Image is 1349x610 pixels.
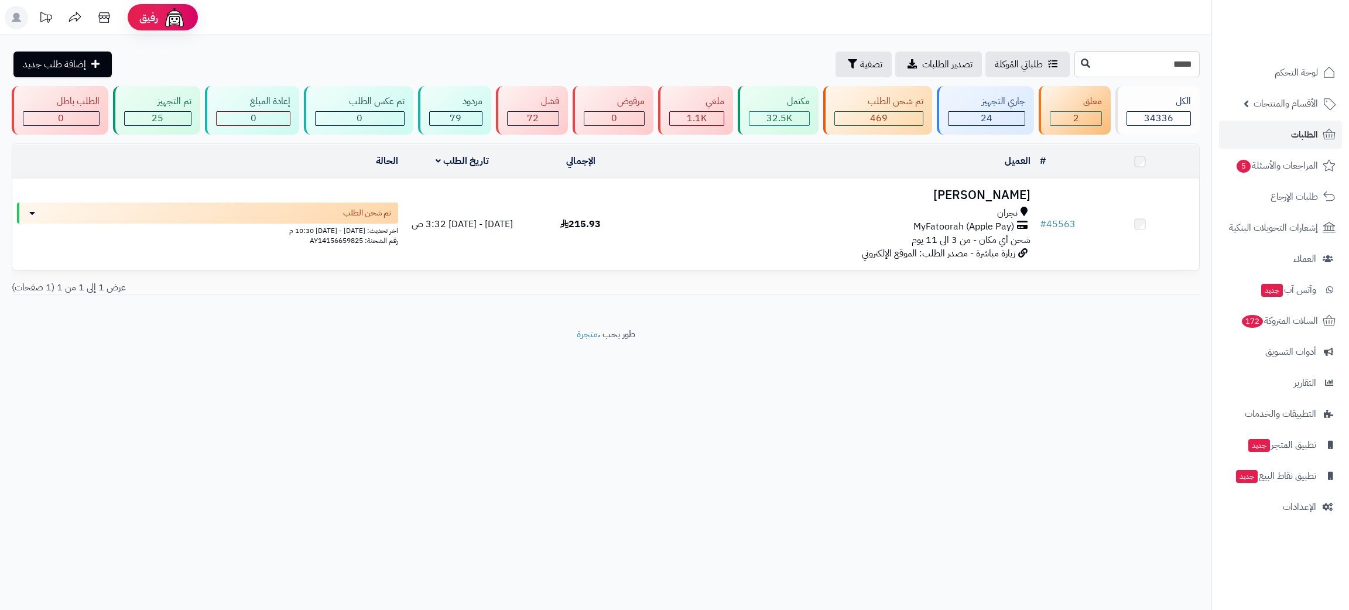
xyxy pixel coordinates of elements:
[31,6,60,32] a: تحديثات المنصة
[1235,468,1316,484] span: تطبيق نقاط البيع
[1219,245,1342,273] a: العملاء
[23,95,100,108] div: الطلب باطل
[836,52,892,77] button: تصفية
[1036,86,1114,135] a: معلق 2
[1293,251,1316,267] span: العملاء
[507,95,559,108] div: فشل
[1260,282,1316,298] span: وآتس آب
[139,11,158,25] span: رفيق
[436,154,489,168] a: تاريخ الطلب
[1294,375,1316,391] span: التقارير
[163,6,186,29] img: ai-face.png
[111,86,203,135] a: تم التجهيز 25
[584,95,645,108] div: مرفوض
[584,112,645,125] div: 0
[203,86,302,135] a: إعادة المبلغ 0
[1245,406,1316,422] span: التطبيقات والخدمات
[834,95,924,108] div: تم شحن الطلب
[821,86,935,135] a: تم شحن الطلب 469
[1127,95,1191,108] div: الكل
[611,111,617,125] span: 0
[566,154,595,168] a: الإجمالي
[23,112,99,125] div: 0
[749,95,810,108] div: مكتمل
[913,220,1014,234] span: MyFatoorah (Apple Pay)
[985,52,1070,77] a: طلباتي المُوكلة
[3,281,606,294] div: عرض 1 إلى 1 من 1 (1 صفحات)
[1005,154,1030,168] a: العميل
[1219,214,1342,242] a: إشعارات التحويلات البنكية
[948,95,1025,108] div: جاري التجهيز
[1254,95,1318,112] span: الأقسام والمنتجات
[922,57,973,71] span: تصدير الطلبات
[860,57,882,71] span: تصفية
[1229,220,1318,236] span: إشعارات التحويلات البنكية
[656,86,735,135] a: ملغي 1.1K
[862,246,1015,261] span: زيارة مباشرة - مصدر الطلب: الموقع الإلكتروني
[1219,338,1342,366] a: أدوات التسويق
[1073,111,1079,125] span: 2
[429,95,483,108] div: مردود
[217,112,290,125] div: 0
[1261,284,1283,297] span: جديد
[343,207,391,219] span: تم شحن الطلب
[669,95,724,108] div: ملغي
[749,112,809,125] div: 32536
[1219,59,1342,87] a: لوحة التحكم
[1242,315,1263,328] span: 172
[1265,344,1316,360] span: أدوات التسويق
[1040,217,1076,231] a: #45563
[1219,276,1342,304] a: وآتس آبجديد
[1219,121,1342,149] a: الطلبات
[430,112,482,125] div: 79
[152,111,163,125] span: 25
[1219,183,1342,211] a: طلبات الإرجاع
[508,112,559,125] div: 72
[895,52,982,77] a: تصدير الطلبات
[1219,307,1342,335] a: السلات المتروكة172
[1219,369,1342,397] a: التقارير
[570,86,656,135] a: مرفوض 0
[316,112,404,125] div: 0
[9,86,111,135] a: الطلب باطل 0
[13,52,112,77] a: إضافة طلب جديد
[1237,160,1251,173] span: 5
[450,111,461,125] span: 79
[995,57,1043,71] span: طلباتي المُوكلة
[1040,154,1046,168] a: #
[1247,437,1316,453] span: تطبيق المتجر
[934,86,1036,135] a: جاري التجهيز 24
[310,235,398,246] span: رقم الشحنة: AY14156659825
[766,111,792,125] span: 32.5K
[1219,431,1342,459] a: تطبيق المتجرجديد
[1144,111,1173,125] span: 34336
[735,86,821,135] a: مكتمل 32.5K
[1236,470,1258,483] span: جديد
[997,207,1018,220] span: نجران
[1219,152,1342,180] a: المراجعات والأسئلة5
[251,111,256,125] span: 0
[1219,462,1342,490] a: تطبيق نقاط البيعجديد
[577,327,598,341] a: متجرة
[124,95,192,108] div: تم التجهيز
[1241,313,1318,329] span: السلات المتروكة
[412,217,513,231] span: [DATE] - [DATE] 3:32 ص
[912,233,1030,247] span: شحن أي مكان - من 3 الى 11 يوم
[1271,189,1318,205] span: طلبات الإرجاع
[494,86,570,135] a: فشل 72
[670,112,724,125] div: 1129
[376,154,398,168] a: الحالة
[527,111,539,125] span: 72
[870,111,888,125] span: 469
[416,86,494,135] a: مردود 79
[560,217,601,231] span: 215.93
[302,86,416,135] a: تم عكس الطلب 0
[645,189,1030,202] h3: [PERSON_NAME]
[1291,126,1318,143] span: الطلبات
[949,112,1025,125] div: 24
[58,111,64,125] span: 0
[315,95,405,108] div: تم عكس الطلب
[1248,439,1270,452] span: جديد
[687,111,707,125] span: 1.1K
[1219,400,1342,428] a: التطبيقات والخدمات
